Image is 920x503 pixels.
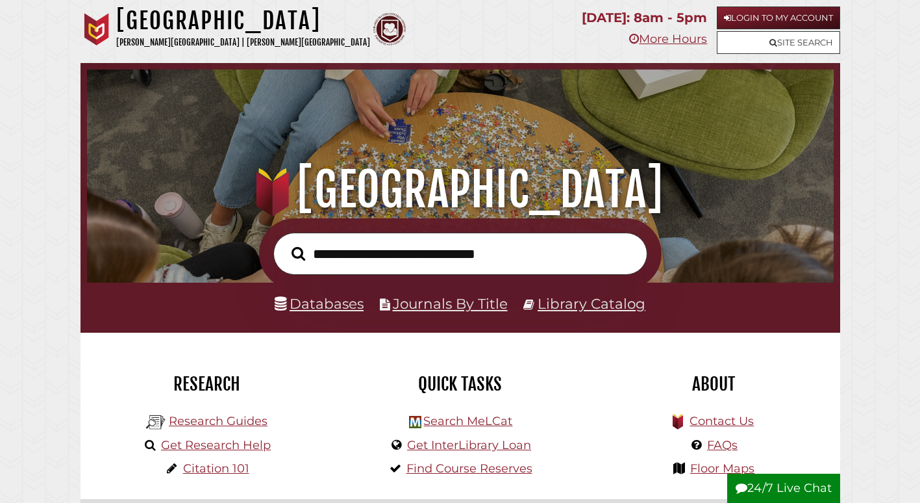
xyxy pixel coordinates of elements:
a: FAQs [707,438,738,452]
img: Hekman Library Logo [409,416,421,428]
a: Databases [275,295,364,312]
a: More Hours [629,32,707,46]
img: Calvin University [81,13,113,45]
a: Get Research Help [161,438,271,452]
button: Search [285,243,312,264]
a: Login to My Account [717,6,840,29]
h1: [GEOGRAPHIC_DATA] [101,161,820,218]
a: Site Search [717,31,840,54]
a: Library Catalog [538,295,645,312]
p: [PERSON_NAME][GEOGRAPHIC_DATA] | [PERSON_NAME][GEOGRAPHIC_DATA] [116,35,370,50]
img: Hekman Library Logo [146,413,166,432]
a: Research Guides [169,414,267,428]
img: Calvin Theological Seminary [373,13,406,45]
a: Find Course Reserves [406,461,532,476]
i: Search [292,246,305,261]
h2: About [597,373,830,395]
a: Search MeLCat [423,414,512,428]
p: [DATE]: 8am - 5pm [582,6,707,29]
a: Get InterLibrary Loan [407,438,531,452]
h1: [GEOGRAPHIC_DATA] [116,6,370,35]
a: Contact Us [690,414,754,428]
a: Citation 101 [183,461,249,476]
h2: Quick Tasks [343,373,577,395]
a: Journals By Title [393,295,508,312]
a: Floor Maps [690,461,754,476]
h2: Research [90,373,324,395]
